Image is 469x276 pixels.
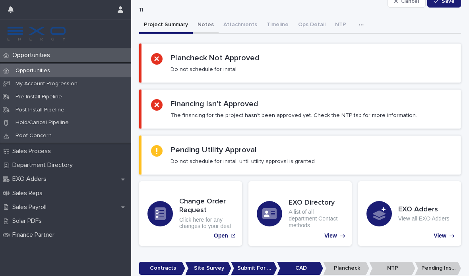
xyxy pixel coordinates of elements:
[171,112,417,119] p: The financing for the project hasn't been approved yet. Check the NTP tab for more information.
[139,262,185,275] p: Contracts
[324,232,337,239] p: View
[9,190,49,197] p: Sales Reps
[415,262,461,275] p: Pending Install Task
[171,158,315,165] p: Do not schedule for install until utility approval is granted
[9,132,58,139] p: Roof Concern
[214,232,228,239] p: Open
[193,17,219,34] button: Notes
[9,217,48,225] p: Solar PDFs
[9,203,53,211] p: Sales Payroll
[277,262,323,275] p: CAD
[9,148,57,155] p: Sales Process
[231,262,277,275] p: Submit For CAD
[9,107,71,113] p: Post-Install Pipeline
[262,17,293,34] button: Timeline
[9,175,53,183] p: EXO Adders
[171,99,258,109] h2: Financing Isn't Approved
[179,197,234,215] h3: Change Order Request
[139,7,381,13] p: 11
[9,231,61,239] p: Finance Partner
[358,181,461,246] a: View
[171,66,238,73] p: Do not schedule for install
[9,119,75,126] p: Hold/Cancel Pipeline
[139,181,242,246] a: Open
[330,17,351,34] button: NTP
[289,209,343,228] p: A list of all department Contact methods
[179,217,234,230] p: Click here for any changes to your deal
[9,161,79,169] p: Department Directory
[398,215,450,222] p: View all EXO Adders
[289,199,343,207] h3: EXO Directory
[171,145,257,155] h2: Pending Utility Approval
[293,17,330,34] button: Ops Detail
[9,80,84,87] p: My Account Progression
[369,262,415,275] p: NTP
[6,26,67,42] img: FKS5r6ZBThi8E5hshIGi
[9,94,68,100] p: Pre-Install Pipeline
[219,17,262,34] button: Attachments
[323,262,369,275] p: Plancheck
[9,52,56,59] p: Opportunities
[171,53,260,63] h2: Plancheck Not Approved
[248,181,351,246] a: View
[185,262,231,275] p: Site Survey
[398,205,450,214] h3: EXO Adders
[9,67,56,74] p: Opportunities
[139,17,193,34] button: Project Summary
[434,232,446,239] p: View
